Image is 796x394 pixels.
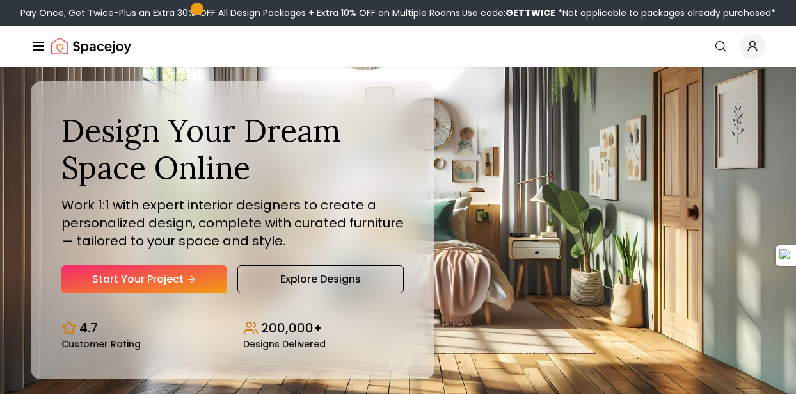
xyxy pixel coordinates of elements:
nav: Global [31,26,765,67]
img: Spacejoy Logo [51,33,131,59]
small: Customer Rating [61,340,141,349]
span: *Not applicable to packages already purchased* [555,6,776,19]
a: Start Your Project [61,265,227,293]
p: 200,000+ [261,319,322,337]
h1: Design Your Dream Space Online [61,112,404,186]
a: Explore Designs [237,265,404,293]
p: Work 1:1 with expert interior designers to create a personalized design, complete with curated fu... [61,196,404,250]
p: 4.7 [79,319,98,337]
small: Designs Delivered [243,340,326,349]
b: GETTWICE [505,6,555,19]
span: Use code: [462,6,555,19]
div: Design stats [61,309,404,349]
a: Spacejoy [51,33,131,59]
div: Pay Once, Get Twice-Plus an Extra 30% OFF All Design Packages + Extra 10% OFF on Multiple Rooms. [20,6,776,19]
